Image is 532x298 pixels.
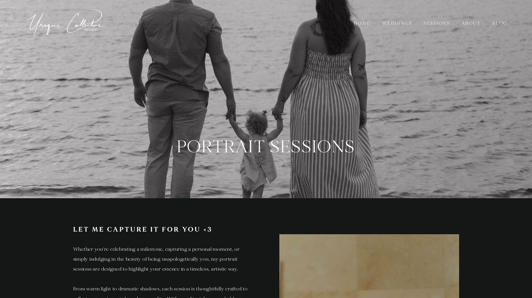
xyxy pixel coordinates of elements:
p: Whether you're celebrating a milestone, capturing a personal moment, or simply indulging in the b... [73,244,253,274]
a: Home [350,20,375,27]
img: Unique Collective Imagery [25,5,107,41]
a: Blog [488,20,512,27]
span: Sessions [270,136,355,158]
span: Portrait [177,136,266,158]
a: Sessions [419,20,454,27]
strong: Let me capture it for you <3 [73,225,213,234]
a: Weddings [378,20,416,27]
a: About [457,20,485,27]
